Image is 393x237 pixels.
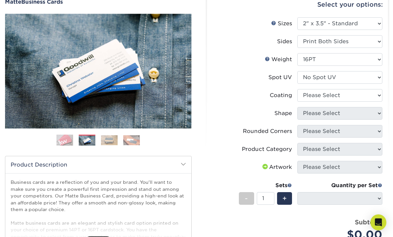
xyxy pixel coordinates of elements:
div: Weight [265,56,292,63]
div: Sets [239,181,292,189]
div: Artwork [261,163,292,171]
div: Product Category [242,145,292,153]
div: Spot UV [268,73,292,81]
span: + [282,193,287,203]
div: Open Intercom Messenger [370,214,386,230]
h2: Product Description [5,156,191,173]
img: Business Cards 01 [56,132,73,149]
img: Business Cards 03 [101,135,118,145]
div: Shape [274,109,292,117]
div: Quantity per Set [297,181,382,189]
strong: Subtotal [355,218,382,226]
img: Business Cards 02 [79,136,95,146]
div: Sizes [271,20,292,28]
img: Business Cards 04 [123,135,140,145]
img: Matte 02 [5,14,192,129]
span: - [245,193,248,203]
div: Rounded Corners [243,127,292,135]
div: Sides [277,38,292,46]
div: Coating [270,91,292,99]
